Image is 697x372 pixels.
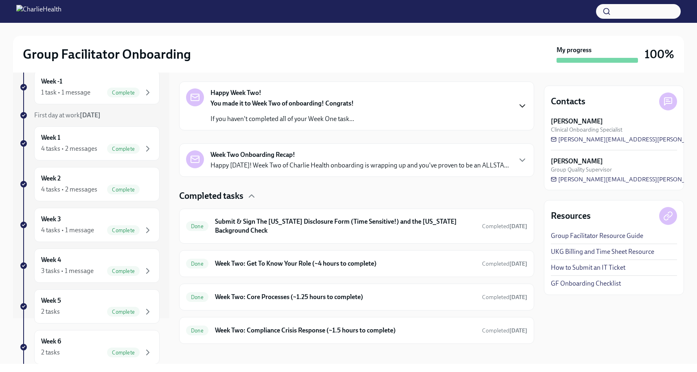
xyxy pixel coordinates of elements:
h4: Resources [551,210,591,222]
div: Completed tasks [179,190,534,202]
a: Week 43 tasks • 1 messageComplete [20,249,160,283]
span: Complete [107,227,140,233]
a: DoneWeek Two: Compliance Crisis Response (~1.5 hours to complete)Completed[DATE] [186,324,527,337]
a: Week 52 tasksComplete [20,289,160,324]
strong: [DATE] [509,260,527,267]
strong: [DATE] [80,111,101,119]
span: Completed [482,223,527,230]
a: GF Onboarding Checklist [551,279,621,288]
h6: Week 6 [41,337,61,346]
div: 2 tasks [41,348,60,357]
img: CharlieHealth [16,5,61,18]
div: 4 tasks • 2 messages [41,185,97,194]
h6: Week -1 [41,77,62,86]
a: Week 34 tasks • 1 messageComplete [20,208,160,242]
h4: Contacts [551,95,585,108]
a: DoneWeek Two: Get To Know Your Role (~4 hours to complete)Completed[DATE] [186,257,527,270]
span: First day at work [34,111,101,119]
div: 1 task • 1 message [41,88,90,97]
h6: Week 2 [41,174,61,183]
div: 4 tasks • 2 messages [41,144,97,153]
h6: Week Two: Get To Know Your Role (~4 hours to complete) [215,259,476,268]
div: 2 tasks [41,307,60,316]
strong: My progress [557,46,592,55]
span: September 4th, 2025 09:51 [482,260,527,268]
h4: Completed tasks [179,190,243,202]
h6: Week Two: Core Processes (~1.25 hours to complete) [215,293,476,302]
span: Complete [107,187,140,193]
span: Done [186,223,208,229]
h6: Week 5 [41,296,61,305]
span: August 27th, 2025 20:55 [482,222,527,230]
strong: [PERSON_NAME] [551,157,603,166]
a: How to Submit an IT Ticket [551,263,625,272]
a: Week 14 tasks • 2 messagesComplete [20,126,160,161]
span: Done [186,328,208,334]
strong: [DATE] [509,294,527,301]
a: Week 24 tasks • 2 messagesComplete [20,167,160,201]
strong: You made it to Week Two of onboarding! Congrats! [210,99,354,107]
p: If you haven't completed all of your Week One task... [210,114,354,123]
span: August 28th, 2025 21:51 [482,293,527,301]
a: Week -11 task • 1 messageComplete [20,70,160,104]
h3: 100% [644,47,674,62]
h6: Week Two: Compliance Crisis Response (~1.5 hours to complete) [215,326,476,335]
strong: Happy Week Two! [210,88,261,97]
h6: Submit & Sign The [US_STATE] Disclosure Form (Time Sensitive!) and the [US_STATE] Background Check [215,217,476,235]
div: 4 tasks • 1 message [41,226,94,235]
span: Completed [482,294,527,301]
span: Complete [107,90,140,96]
h6: Week 3 [41,215,61,224]
strong: [PERSON_NAME] [551,117,603,126]
strong: [DATE] [509,327,527,334]
a: First day at work[DATE] [20,111,160,120]
p: Happy [DATE]! Week Two of Charlie Health onboarding is wrapping up and you've proven to be an ALL... [210,161,509,170]
span: Completed [482,327,527,334]
h6: Week 4 [41,255,61,264]
span: August 28th, 2025 22:42 [482,327,527,335]
strong: Week Two Onboarding Recap! [210,150,295,159]
div: 3 tasks • 1 message [41,266,94,275]
h6: Week 1 [41,133,60,142]
a: Group Facilitator Resource Guide [551,231,643,240]
span: Complete [107,350,140,356]
span: Done [186,294,208,300]
span: Clinical Onboarding Specialist [551,126,622,134]
span: Complete [107,268,140,274]
h2: Group Facilitator Onboarding [23,46,191,62]
a: UKG Billing and Time Sheet Resource [551,247,654,256]
a: DoneSubmit & Sign The [US_STATE] Disclosure Form (Time Sensitive!) and the [US_STATE] Background ... [186,216,527,237]
span: Completed [482,260,527,267]
span: Done [186,261,208,267]
span: Complete [107,146,140,152]
strong: [DATE] [509,223,527,230]
span: Complete [107,309,140,315]
a: DoneWeek Two: Core Processes (~1.25 hours to complete)Completed[DATE] [186,291,527,304]
a: Week 62 tasksComplete [20,330,160,364]
span: Group Quality Supervisor [551,166,612,174]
